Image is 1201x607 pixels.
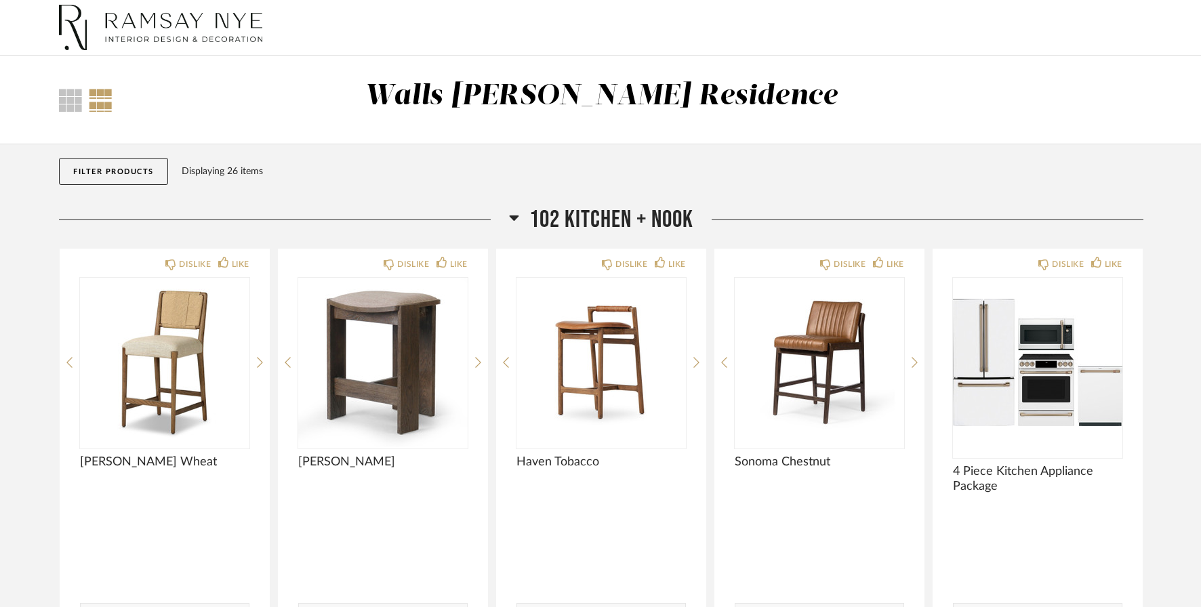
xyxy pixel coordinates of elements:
[450,257,468,271] div: LIKE
[179,257,211,271] div: DISLIKE
[668,257,686,271] div: LIKE
[834,257,866,271] div: DISLIKE
[735,278,904,447] img: undefined
[615,257,647,271] div: DISLIKE
[735,455,904,469] span: Sonoma Chestnut
[298,278,468,447] img: undefined
[887,257,904,271] div: LIKE
[1105,257,1122,271] div: LIKE
[59,1,262,55] img: 01f890f0-31dd-4991-9932-d06a81d38327.jpg
[80,455,249,469] span: [PERSON_NAME] Wheat
[516,455,686,469] span: Haven Tobacco
[59,158,168,185] button: Filter Products
[953,464,1122,494] span: 4 Piece Kitchen Appliance Package
[1052,257,1084,271] div: DISLIKE
[182,164,1137,179] div: Displaying 26 items
[298,455,468,469] span: [PERSON_NAME]
[529,205,693,234] span: 102 Kitchen + Nook
[516,278,686,447] img: undefined
[80,278,249,447] img: undefined
[953,278,1122,447] div: 0
[953,278,1122,447] img: undefined
[397,257,429,271] div: DISLIKE
[365,82,838,110] div: Walls [PERSON_NAME] Residence
[232,257,249,271] div: LIKE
